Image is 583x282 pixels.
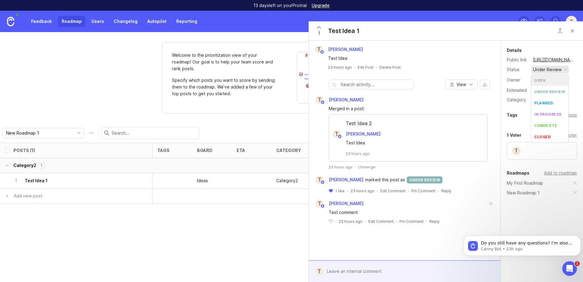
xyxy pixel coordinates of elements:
[534,78,545,83] div: open
[316,267,323,275] div: T
[329,201,363,206] span: [PERSON_NAME]
[534,89,565,94] div: under review
[320,204,325,208] img: member badge
[480,80,490,89] button: export comments
[144,16,170,27] a: Autopilot
[335,219,336,224] div: ·
[276,178,298,184] p: Category2
[355,164,356,170] div: ·
[197,178,208,184] p: Ideas
[399,219,424,224] div: Pin Comment
[6,130,73,136] input: New Roadmap 1
[379,65,401,70] div: Delete Post
[350,188,374,193] span: 23 hours ago
[14,193,42,199] div: Add new post
[320,50,324,54] img: member badge
[507,77,528,83] div: Owner
[566,25,578,37] button: Close button
[530,86,538,94] div: —
[338,134,342,139] img: member badge
[87,128,96,138] button: Roadmap options
[341,81,411,88] input: Search activity...
[172,77,276,97] p: Specify which posts you want to score by sending them to the roadmap. We’ve added a few of your t...
[41,163,42,168] p: 1
[25,178,48,184] h6: Test Idea 1
[316,200,324,208] div: T
[253,2,307,9] p: 13 days left on your Pro trial
[315,45,323,53] div: T
[13,148,35,153] div: Posts (1)
[358,65,374,70] div: Edit Post
[312,176,365,184] a: T[PERSON_NAME]
[407,176,442,183] div: under review
[429,219,440,224] div: Reply
[445,80,477,89] button: View
[534,100,553,106] div: planned
[507,180,543,186] a: My First Roadmap
[312,3,330,8] a: Upgrade
[328,47,363,52] span: [PERSON_NAME]
[507,169,529,177] div: Roadmaps
[365,176,405,183] span: marked this post as
[110,16,141,27] a: Changelog
[507,88,527,92] div: Estimated
[172,52,276,72] p: Welcome to the prioritization view of your roadmap! Our goal is to help your team score and rank ...
[346,151,370,156] span: 23 hours ago
[237,148,245,153] div: eta
[507,132,521,139] div: 1 Voter
[347,188,348,193] div: ·
[354,65,355,70] div: ·
[562,261,577,276] iframe: Intercom live chat
[276,148,301,153] div: category
[58,16,85,27] a: Roadmap
[7,17,14,26] img: Canny Home
[461,223,583,266] iframe: Intercom notifications message
[507,190,540,196] a: New Roadmap 1
[329,209,488,216] div: Test comment
[376,65,377,70] div: ·
[329,130,385,138] a: T[PERSON_NAME]
[329,105,488,112] div: Merged in a post:
[531,56,577,64] a: [URL][DOMAIN_NAME]
[438,188,439,193] div: ·
[157,148,170,153] div: tags
[312,96,368,104] a: T[PERSON_NAME]
[507,96,528,103] div: Category
[320,100,325,105] img: member badge
[328,65,352,70] a: 23 hours ago
[13,178,19,184] p: 1
[329,164,352,170] span: 23 hours ago
[507,66,528,73] div: Status
[358,164,375,170] div: Unmerge
[320,180,325,185] img: member badge
[112,130,196,136] input: Search...
[554,25,566,37] button: Close button
[346,131,381,136] span: [PERSON_NAME]
[333,130,341,138] div: T
[173,16,201,27] a: Reporting
[316,96,324,104] div: T
[328,55,488,62] div: Test Idea
[377,188,378,193] div: ·
[329,120,487,130] div: Test Idea 2
[2,128,84,138] div: toggle menu
[346,139,477,146] div: Test Idea
[27,16,55,27] a: Feedback
[507,111,517,119] div: Tags
[297,52,419,103] img: When viewing a post, you can send it to a roadmap
[566,16,577,27] button: T
[534,112,562,117] div: in progress
[408,188,409,193] div: ·
[368,219,394,224] div: Edit Comment
[575,261,580,266] span: 1
[511,146,521,156] div: T
[88,16,108,27] a: Users
[197,148,213,153] div: board
[316,176,324,184] div: T
[329,97,363,102] span: [PERSON_NAME]
[533,66,562,73] div: under review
